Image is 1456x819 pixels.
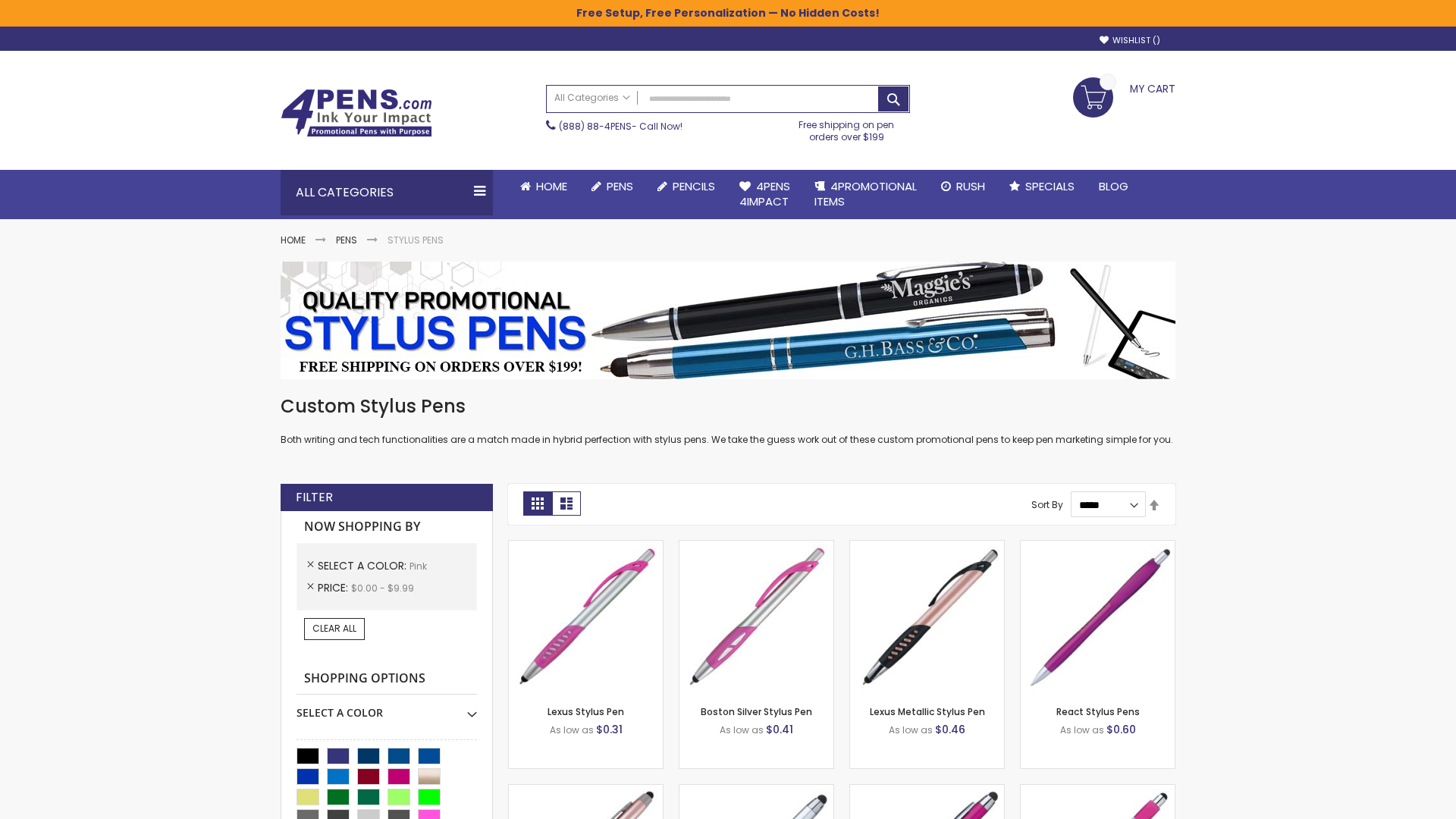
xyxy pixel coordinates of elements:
[509,540,663,553] a: Lexus Stylus Pen-Pink
[548,705,624,718] a: Lexus Stylus Pen
[889,723,933,736] span: As low as
[850,540,1004,553] a: Lexus Metallic Stylus Pen-Pink
[559,120,632,133] a: (888) 88-4PENS
[935,722,965,737] span: $0.46
[297,695,477,720] div: Select A Color
[523,491,552,516] strong: Grid
[281,170,493,215] div: All Categories
[1021,784,1175,797] a: Pearl Element Stylus Pens-Pink
[559,120,682,133] span: - Call Now!
[304,618,365,639] a: Clear All
[1021,541,1175,695] img: React Stylus Pens-Pink
[318,580,351,595] span: Price
[850,784,1004,797] a: Metallic Cool Grip Stylus Pen-Pink
[645,170,727,203] a: Pencils
[281,89,432,137] img: 4Pens Custom Pens and Promotional Products
[318,558,409,573] span: Select A Color
[547,86,638,111] a: All Categories
[1099,178,1128,194] span: Blog
[607,178,633,194] span: Pens
[409,560,427,573] span: Pink
[536,178,567,194] span: Home
[1100,35,1160,46] a: Wishlist
[802,170,929,219] a: 4PROMOTIONALITEMS
[1087,170,1141,203] a: Blog
[388,234,444,246] strong: Stylus Pens
[739,178,790,209] span: 4Pens 4impact
[701,705,812,718] a: Boston Silver Stylus Pen
[596,722,623,737] span: $0.31
[1106,722,1136,737] span: $0.60
[1025,178,1075,194] span: Specials
[929,170,997,203] a: Rush
[720,723,764,736] span: As low as
[679,540,833,553] a: Boston Silver Stylus Pen-Pink
[1056,705,1140,718] a: React Stylus Pens
[296,489,333,506] strong: Filter
[579,170,645,203] a: Pens
[814,178,917,209] span: 4PROMOTIONAL ITEMS
[679,784,833,797] a: Silver Cool Grip Stylus Pen-Pink
[297,511,477,543] strong: Now Shopping by
[1031,498,1063,511] label: Sort By
[1060,723,1104,736] span: As low as
[997,170,1087,203] a: Specials
[509,784,663,797] a: Lory Metallic Stylus Pen-Pink
[850,541,1004,695] img: Lexus Metallic Stylus Pen-Pink
[550,723,594,736] span: As low as
[281,262,1175,379] img: Stylus Pens
[312,622,356,635] span: Clear All
[509,541,663,695] img: Lexus Stylus Pen-Pink
[673,178,715,194] span: Pencils
[351,582,414,595] span: $0.00 - $9.99
[297,663,477,695] strong: Shopping Options
[1021,540,1175,553] a: React Stylus Pens-Pink
[281,394,1175,419] h1: Custom Stylus Pens
[508,170,579,203] a: Home
[727,170,802,219] a: 4Pens4impact
[554,92,630,104] span: All Categories
[679,541,833,695] img: Boston Silver Stylus Pen-Pink
[766,722,793,737] span: $0.41
[870,705,985,718] a: Lexus Metallic Stylus Pen
[956,178,985,194] span: Rush
[281,234,306,246] a: Home
[281,394,1175,447] div: Both writing and tech functionalities are a match made in hybrid perfection with stylus pens. We ...
[336,234,357,246] a: Pens
[783,113,911,143] div: Free shipping on pen orders over $199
